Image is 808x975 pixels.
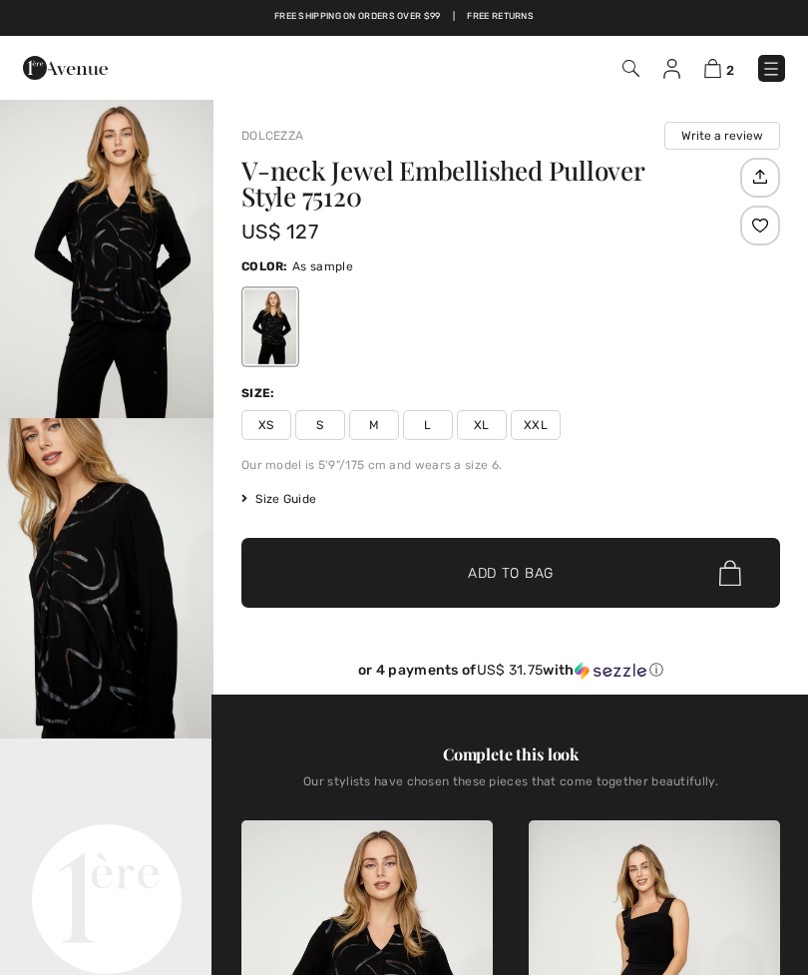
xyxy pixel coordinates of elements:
[575,662,646,680] img: Sezzle
[241,259,288,273] span: Color:
[468,563,554,584] span: Add to Bag
[274,10,441,24] a: Free shipping on orders over $99
[719,560,741,586] img: Bag.svg
[704,59,721,78] img: Shopping Bag
[241,384,279,402] div: Size:
[349,410,399,440] span: M
[292,259,353,273] span: As sample
[241,742,780,766] div: Complete this look
[726,63,734,78] span: 2
[453,10,455,24] span: |
[467,10,534,24] a: Free Returns
[241,662,780,680] div: or 4 payments of with
[241,538,780,608] button: Add to Bag
[457,410,507,440] span: XL
[761,59,781,79] img: Menu
[241,129,303,143] a: Dolcezza
[23,48,108,88] img: 1ère Avenue
[403,410,453,440] span: L
[241,490,316,508] span: Size Guide
[241,220,318,244] span: US$ 127
[244,289,296,364] div: As sample
[295,410,345,440] span: S
[663,59,680,79] img: My Info
[241,410,291,440] span: XS
[477,662,544,679] span: US$ 31.75
[664,122,780,150] button: Write a review
[241,774,780,804] div: Our stylists have chosen these pieces that come together beautifully.
[241,456,780,474] div: Our model is 5'9"/175 cm and wears a size 6.
[743,160,776,194] img: Share
[241,662,780,687] div: or 4 payments ofUS$ 31.75withSezzle Click to learn more about Sezzle
[23,57,108,76] a: 1ère Avenue
[622,60,639,77] img: Search
[511,410,561,440] span: XXL
[241,158,735,210] h1: V-neck Jewel Embellished Pullover Style 75120
[704,56,734,80] a: 2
